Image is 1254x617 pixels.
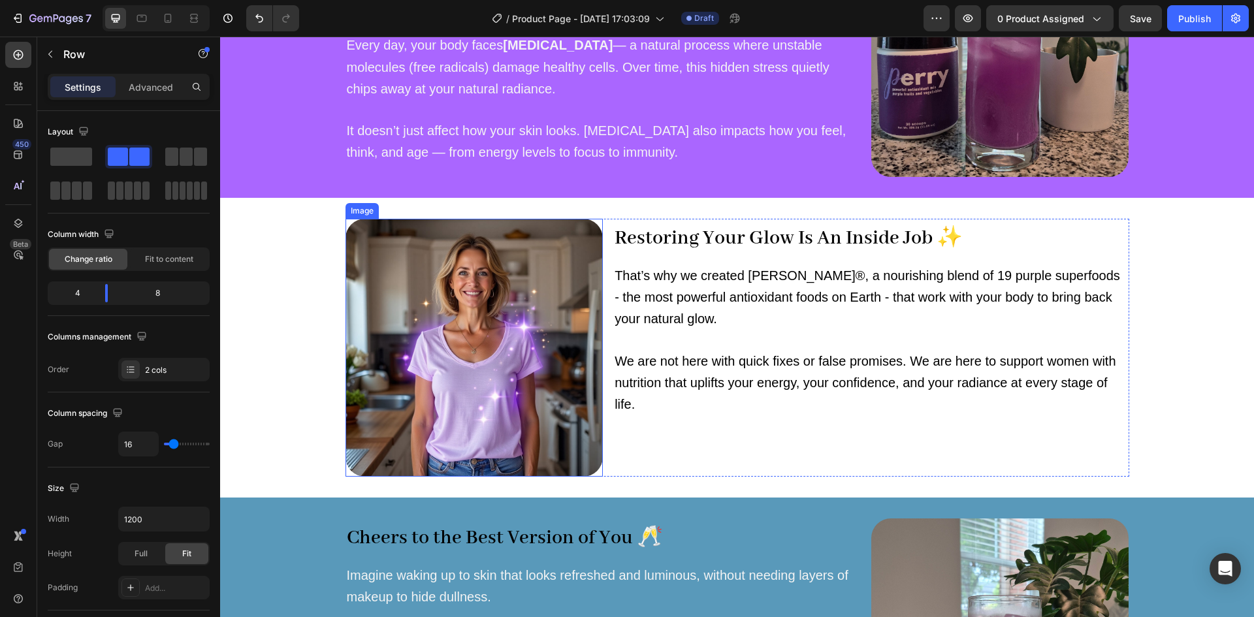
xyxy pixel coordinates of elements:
[48,364,69,375] div: Order
[10,239,31,249] div: Beta
[65,80,101,94] p: Settings
[182,548,191,560] span: Fit
[694,12,714,24] span: Draft
[118,284,207,302] div: 8
[145,582,206,594] div: Add...
[63,46,174,62] p: Row
[986,5,1114,31] button: 0 product assigned
[135,548,148,560] span: Full
[145,253,193,265] span: Fit to content
[125,182,383,440] img: gempages_581687052018385635-e1abd4ff-ca37-4c0c-b89f-7b204d8d003f.jpg
[48,480,82,498] div: Size
[86,10,91,26] p: 7
[50,284,95,302] div: 4
[48,405,125,422] div: Column spacing
[1167,5,1222,31] button: Publish
[48,438,63,450] div: Gap
[65,253,112,265] span: Change ratio
[1119,5,1162,31] button: Save
[127,489,443,514] strong: Cheers to the Best Version of You 🥂
[394,232,900,289] span: That’s why we created [PERSON_NAME]®, a nourishing blend of 19 purple superfoods - the most power...
[512,12,650,25] span: Product Page - [DATE] 17:03:09
[128,168,156,180] div: Image
[145,364,206,376] div: 2 cols
[48,513,69,525] div: Width
[5,5,97,31] button: 7
[127,531,628,567] span: Imagine waking up to skin that looks refreshed and luminous, without needing layers of makeup to ...
[220,37,1254,617] iframe: Design area
[1130,13,1151,24] span: Save
[48,328,150,346] div: Columns management
[48,123,91,141] div: Layout
[119,507,209,531] input: Auto
[119,432,158,456] input: Auto
[246,5,299,31] div: Undo/Redo
[1210,553,1241,584] div: Open Intercom Messenger
[506,12,509,25] span: /
[48,226,117,244] div: Column width
[48,548,72,560] div: Height
[997,12,1084,25] span: 0 product assigned
[1178,12,1211,25] div: Publish
[394,189,743,214] strong: Restoring Your Glow Is An Inside Job ✨
[394,317,895,375] span: We are not here with quick fixes or false promises. We are here to support women with nutrition t...
[129,80,173,94] p: Advanced
[48,582,78,593] div: Padding
[12,139,31,150] div: 450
